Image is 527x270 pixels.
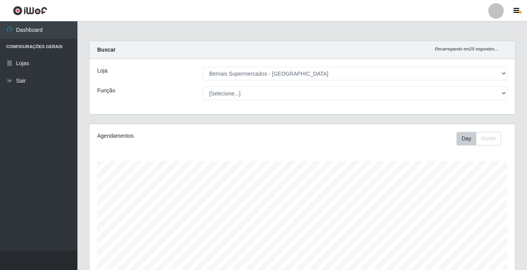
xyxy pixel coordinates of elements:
[457,132,507,145] div: Toolbar with button groups
[435,47,498,51] i: Recarregando em 29 segundos...
[13,6,47,16] img: CoreUI Logo
[97,67,107,75] label: Loja
[457,132,501,145] div: First group
[97,87,115,95] label: Função
[97,132,261,140] div: Agendamentos
[476,132,501,145] button: Month
[97,47,115,53] strong: Buscar
[457,132,476,145] button: Day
